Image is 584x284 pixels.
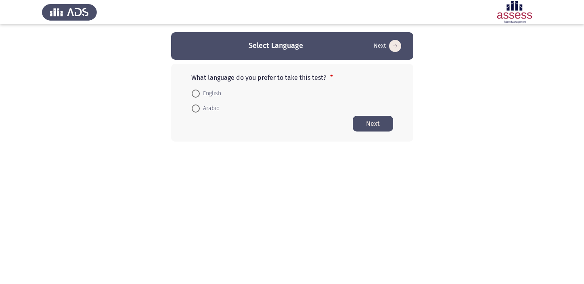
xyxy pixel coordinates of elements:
[191,74,393,81] p: What language do you prefer to take this test?
[353,116,393,132] button: Start assessment
[249,41,303,51] h3: Select Language
[42,1,97,23] img: Assess Talent Management logo
[487,1,542,23] img: Assessment logo of ASSESS Employability - EBI
[200,104,219,113] span: Arabic
[371,40,404,52] button: Start assessment
[200,89,221,98] span: English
